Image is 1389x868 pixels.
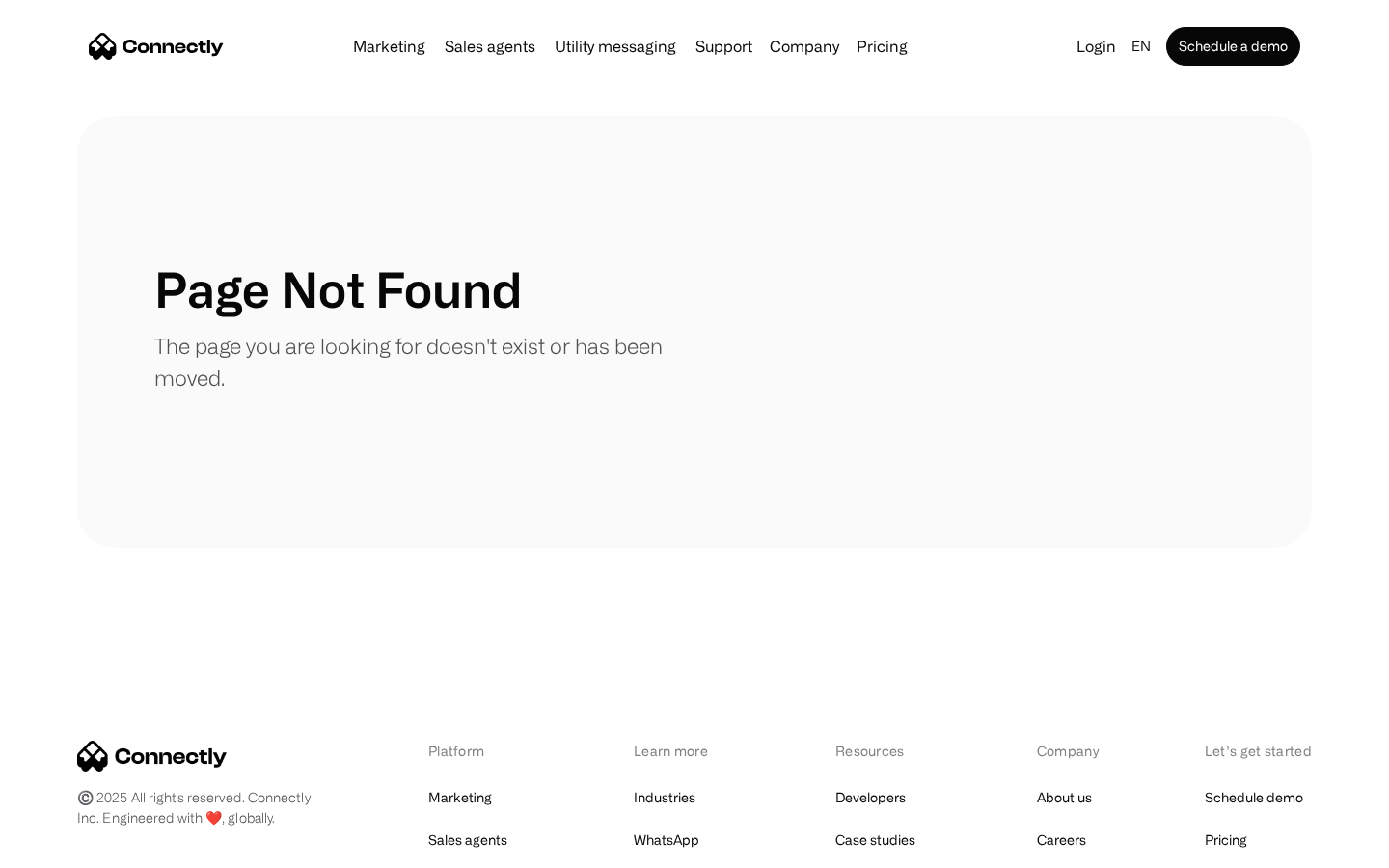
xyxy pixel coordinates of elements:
[19,832,116,861] aside: Language selected: English
[634,827,699,854] a: WhatsApp
[1131,33,1151,60] div: en
[835,827,915,854] a: Case studies
[428,784,492,811] a: Marketing
[1205,827,1247,854] a: Pricing
[1166,27,1300,66] a: Schedule a demo
[1037,784,1092,811] a: About us
[437,39,543,54] a: Sales agents
[1037,827,1086,854] a: Careers
[1205,741,1312,761] div: Let’s get started
[770,33,839,60] div: Company
[1037,741,1104,761] div: Company
[1069,33,1124,60] a: Login
[428,741,533,761] div: Platform
[39,834,116,861] ul: Language list
[1205,784,1303,811] a: Schedule demo
[154,260,522,318] h1: Page Not Found
[634,741,735,761] div: Learn more
[835,741,937,761] div: Resources
[849,39,915,54] a: Pricing
[634,784,695,811] a: Industries
[154,330,694,393] p: The page you are looking for doesn't exist or has been moved.
[688,39,760,54] a: Support
[345,39,433,54] a: Marketing
[428,827,507,854] a: Sales agents
[547,39,684,54] a: Utility messaging
[835,784,906,811] a: Developers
